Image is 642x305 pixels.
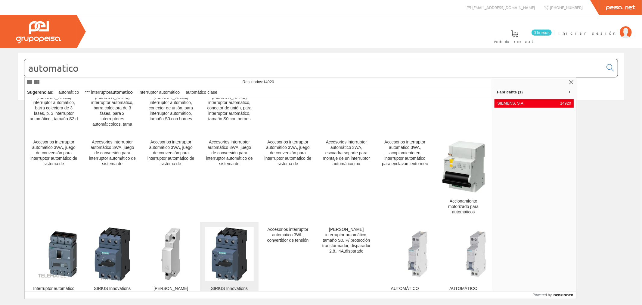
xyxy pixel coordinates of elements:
[82,87,135,98] div: *** interruptor
[558,25,632,31] a: Iniciar sesión
[205,140,253,167] div: Accesorios interruptor automático 3WA, juego de conversión para interruptor automático de sistema de
[494,39,535,45] span: Pedido actual
[147,95,195,122] div: [PERSON_NAME] interruptor automático, conector de unión, para interruptor automático, tamaño S0 c...
[142,135,200,222] a: Accesorios interruptor automático 3WA, juego de conversión para interruptor automático de sistema de
[29,286,78,297] div: Interruptor automático 3VA2 IEC
[147,140,195,167] div: Accesorios interruptor automático 3WA, juego de conversión para interruptor automático de sistema de
[381,230,429,278] img: AUTOMÁTICO MAGNETOTÉRMICO 230V 6KA, 1+N POLOS/1TE, N IZQUIERDA C 2A
[16,21,61,43] img: Grupo Peisa
[25,135,83,222] a: Accesorios interruptor automático 3WA, juego de conversión para interruptor automático de sistema de
[18,108,624,113] div: © Grupo Peisa
[263,80,274,84] span: 14920
[136,87,182,98] div: interruptor automático
[83,135,141,222] a: Accesorios interruptor automático 3WA, juego de conversión para interruptor automático de sistema de
[160,227,181,281] img: SIRIUS interruptor automático, disparador de minima tensión,
[381,140,429,167] div: Accesorios interruptor automático 3WA, acoplamiento en interruptor automático para enclavamiento mec
[560,101,571,106] span: 14920
[205,95,253,122] div: [PERSON_NAME] interruptor automático, conector de unión, para interruptor automático, tamaño S0 c...
[558,30,617,36] span: Iniciar sesión
[205,286,253,302] div: SIRIUS Innovations Interruptor automático S0, Guardamotor, C
[264,140,312,167] div: Accesorios interruptor automático 3WA, juego de conversión para interruptor automático de sistema de
[317,135,375,222] a: Accesorios interruptor automático 3WA, escuadra soporte para montaje de un interruptor automático mo
[110,90,133,95] strong: automatico
[322,140,371,167] div: Accesorios interruptor automático 3WA, escuadra soporte para montaje de un interruptor automático mo
[322,227,371,254] div: [PERSON_NAME] interruptor automático, tamaño S0, P/ protección transformador, disparador 2,8...4A...
[439,230,488,278] img: AUTOMÁTICO MAGNETOTÉRMICO 230V 6KA, 1+N POLOS/1TE, N IZQUIERDA C 20A
[376,135,434,222] a: Accesorios interruptor automático 3WA, acoplamiento en interruptor automático para enclavamiento mec
[24,59,603,77] input: Buscar...
[88,286,137,302] div: SIRIUS Innovations Interruptor automático S00, Guardamotor,
[532,30,552,36] span: 0 línea/s
[29,95,78,122] div: [PERSON_NAME] interruptor automático, barra colectora de 3 fases, p. 3 interruptor automático,, t...
[550,5,583,10] span: [PHONE_NUMBER]
[29,140,78,167] div: Accesorios interruptor automático 3WA, juego de conversión para interruptor automático de sistema de
[200,135,258,222] a: Accesorios interruptor automático 3WA, juego de conversión para interruptor automático de sistema de
[497,101,558,106] span: SIEMENS, S.A.
[441,140,486,194] img: Accionamiento motorizado para automáticos
[264,227,312,243] div: Accesorios interruptor automático 3WL, convertidor de tensión
[533,292,552,298] span: Powered by
[243,80,274,84] span: Resultados:
[259,135,317,222] a: Accesorios interruptor automático 3WA, juego de conversión para interruptor automático de sistema de
[56,87,81,98] div: automático
[439,199,488,215] div: Accionamiento motorizado para automáticos
[472,5,535,10] span: [EMAIL_ADDRESS][DOMAIN_NAME]
[183,87,220,98] div: automático clase
[88,140,137,167] div: Accesorios interruptor automático 3WA, juego de conversión para interruptor automático de sistema de
[211,227,247,281] img: SIRIUS Innovations Interruptor automático S0, Guardamotor, C
[94,227,130,281] img: SIRIUS Innovations Interruptor automático S00, Guardamotor,
[533,291,576,299] a: Powered by
[25,88,55,97] div: Sugerencias:
[492,87,576,97] a: Fabricante (1)
[434,135,492,222] a: Accionamiento motorizado para automáticos Accionamiento motorizado para automáticos
[88,95,137,127] div: [PERSON_NAME] interruptor automático, barra colectora de 3 fases, para 2 interruptores automático...
[29,230,78,278] img: Interruptor automático 3VA2 IEC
